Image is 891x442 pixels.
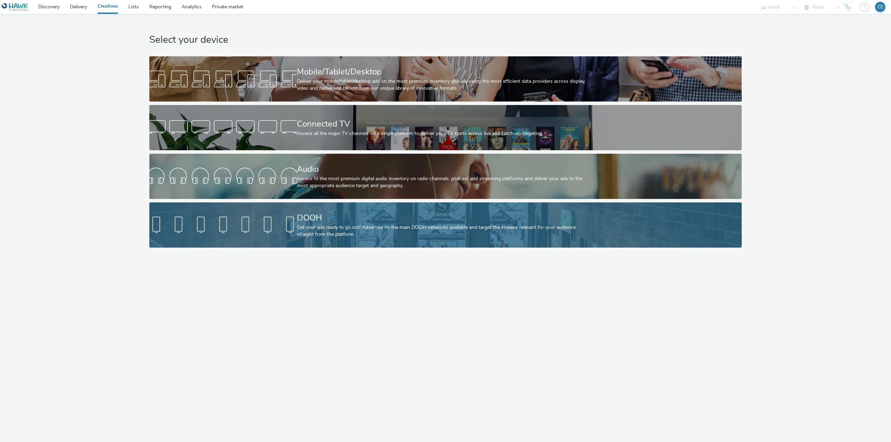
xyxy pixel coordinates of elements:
[297,163,592,175] div: Audio
[843,1,856,13] a: Hawk Academy
[297,175,592,190] div: Access to the most premium digital audio inventory on radio channels, podcast and streaming platf...
[297,212,592,224] div: DOOH
[149,202,742,248] a: DOOHGet your ads ready to go out! Advertise on the main DOOH networks available and target the sc...
[297,118,592,130] div: Connected TV
[149,154,742,199] a: AudioAccess to the most premium digital audio inventory on radio channels, podcast and streaming ...
[877,2,883,12] div: CE
[149,33,742,47] h1: Select your device
[2,3,29,11] img: undefined Logo
[149,105,742,150] a: Connected TVAccess all the major TV channels on a single platform to deliver your TV spots across...
[297,66,592,78] div: Mobile/Tablet/Desktop
[843,1,853,13] img: Hawk Academy
[297,130,592,137] div: Access all the major TV channels on a single platform to deliver your TV spots across live and ca...
[297,78,592,92] div: Deliver your mobile/tablet/desktop ads on the most premium inventory globally using the most effi...
[297,224,592,238] div: Get your ads ready to go out! Advertise on the main DOOH networks available and target the screen...
[149,56,742,102] a: Mobile/Tablet/DesktopDeliver your mobile/tablet/desktop ads on the most premium inventory globall...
